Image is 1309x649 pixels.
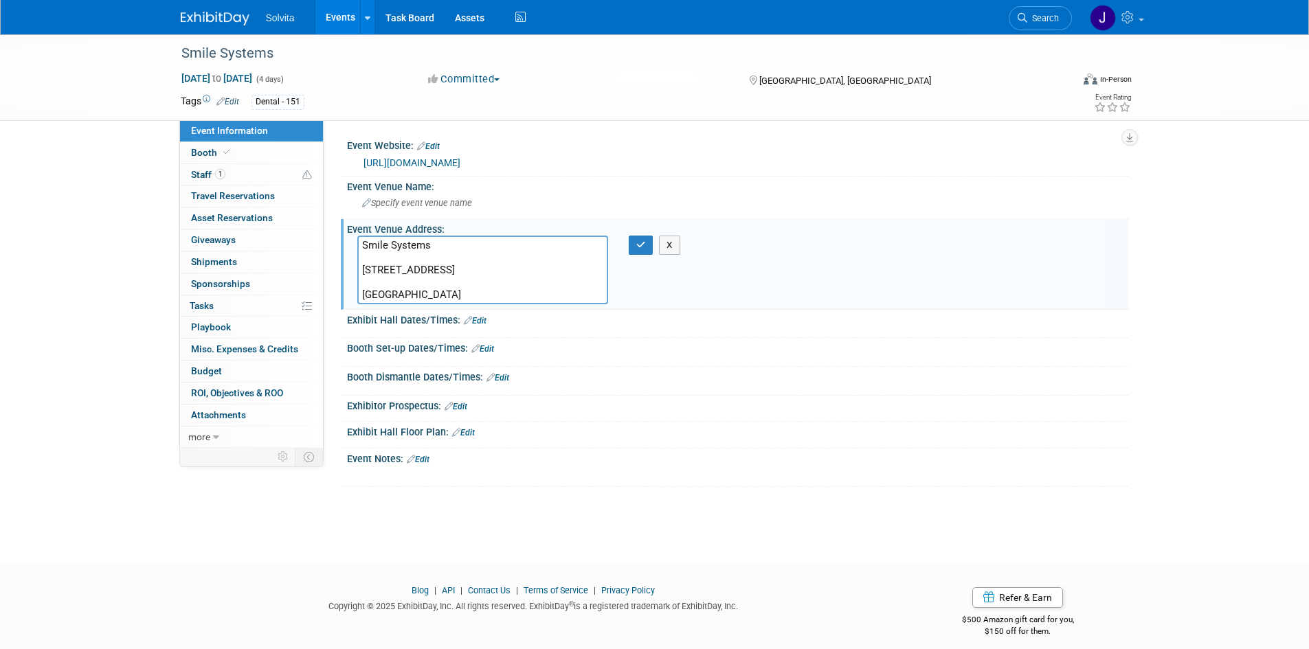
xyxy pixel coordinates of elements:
span: Shipments [191,256,237,267]
a: more [180,426,323,448]
img: Format-Inperson.png [1084,73,1097,84]
a: Event Information [180,120,323,141]
i: Booth reservation complete [223,148,230,156]
img: ExhibitDay [181,12,249,25]
a: Terms of Service [524,585,588,595]
a: Sponsorships [180,273,323,295]
div: Booth Dismantle Dates/Times: [347,367,1129,385]
div: Event Format [991,71,1132,92]
a: Travel Reservations [180,185,323,207]
div: Event Venue Address: [347,219,1129,236]
a: API [442,585,455,595]
span: Travel Reservations [191,190,275,201]
img: Josh Richardson [1090,5,1116,31]
a: [URL][DOMAIN_NAME] [363,157,460,168]
span: Tasks [190,300,214,311]
a: Staff1 [180,164,323,185]
a: Misc. Expenses & Credits [180,339,323,360]
div: Event Notes: [347,448,1129,466]
div: Exhibit Hall Dates/Times: [347,310,1129,328]
a: Search [1009,6,1072,30]
div: Event Rating [1094,94,1131,101]
div: Event Venue Name: [347,177,1129,194]
a: Edit [486,373,509,383]
div: $500 Amazon gift card for you, [907,605,1129,637]
span: Booth [191,147,233,158]
div: Event Website: [347,135,1129,153]
span: | [513,585,522,595]
span: Event Information [191,125,268,136]
td: Toggle Event Tabs [295,448,323,466]
span: [GEOGRAPHIC_DATA], [GEOGRAPHIC_DATA] [759,76,931,86]
span: Potential Scheduling Conflict -- at least one attendee is tagged in another overlapping event. [302,169,312,181]
a: Edit [407,455,429,464]
span: ROI, Objectives & ROO [191,387,283,398]
a: Asset Reservations [180,207,323,229]
a: Tasks [180,295,323,317]
div: Copyright © 2025 ExhibitDay, Inc. All rights reserved. ExhibitDay is a registered trademark of Ex... [181,597,887,613]
span: more [188,431,210,442]
span: Search [1027,13,1059,23]
a: Privacy Policy [601,585,655,595]
span: Specify event venue name [362,198,472,208]
div: Smile Systems [177,41,1051,66]
a: Budget [180,361,323,382]
div: Booth Set-up Dates/Times: [347,338,1129,356]
span: 1 [215,169,225,179]
span: Budget [191,365,222,376]
a: Edit [417,141,440,151]
a: Blog [412,585,429,595]
span: Attachments [191,409,246,420]
a: Edit [216,97,239,106]
a: Edit [464,316,486,326]
span: Solvita [266,12,295,23]
span: Staff [191,169,225,180]
span: (4 days) [255,75,284,84]
a: Shipments [180,251,323,273]
a: Edit [452,428,475,437]
a: Attachments [180,405,323,426]
td: Tags [181,94,239,110]
div: Exhibit Hall Floor Plan: [347,422,1129,440]
span: | [431,585,440,595]
div: In-Person [1099,74,1132,84]
button: X [659,236,680,255]
a: Giveaways [180,229,323,251]
span: Playbook [191,321,231,332]
span: to [210,73,223,84]
a: Contact Us [468,585,511,595]
span: [DATE] [DATE] [181,72,253,84]
a: Refer & Earn [972,587,1063,608]
span: | [590,585,599,595]
div: Dental - 151 [251,95,304,109]
div: Exhibitor Prospectus: [347,396,1129,413]
span: Giveaways [191,234,236,245]
span: Misc. Expenses & Credits [191,343,298,354]
a: Edit [445,402,467,411]
span: Asset Reservations [191,212,273,223]
a: Playbook [180,317,323,338]
span: | [457,585,466,595]
div: $150 off for them. [907,626,1129,637]
a: ROI, Objectives & ROO [180,383,323,404]
span: Sponsorships [191,278,250,289]
sup: ® [569,600,574,608]
a: Booth [180,142,323,163]
button: Committed [423,72,505,87]
a: Edit [471,344,494,354]
td: Personalize Event Tab Strip [271,448,295,466]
